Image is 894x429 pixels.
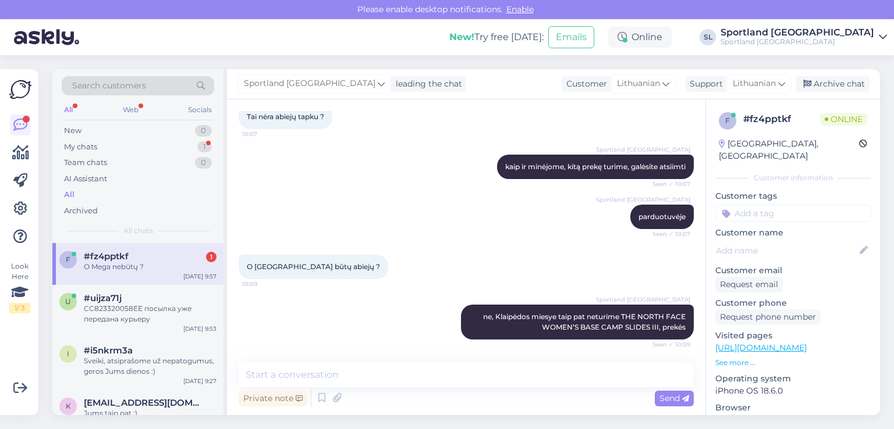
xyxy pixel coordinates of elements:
img: Askly Logo [9,78,31,101]
div: Team chats [64,157,107,169]
a: Sportland [GEOGRAPHIC_DATA]Sportland [GEOGRAPHIC_DATA] [721,28,887,47]
span: Lithuanian [733,77,776,90]
div: Online [608,27,672,48]
div: Sportland [GEOGRAPHIC_DATA] [721,28,874,37]
p: Browser [715,402,871,414]
div: Archived [64,205,98,217]
div: Jums taip pat :) [84,408,217,419]
a: [URL][DOMAIN_NAME] [715,342,807,353]
span: #fz4pptkf [84,251,129,262]
span: #uijza71j [84,293,122,303]
span: 10:07 [242,130,286,138]
div: CC823320058EE посылка уже передана курьеру [84,303,217,324]
p: Customer email [715,264,871,277]
span: ne, Klaipėdos miesye taip pat neturime THE NORTH FACE WOMEN’S BASE CAMP SLIDES III, prekės [483,312,687,331]
b: New! [449,31,474,42]
span: Seen ✓ 10:09 [647,340,690,349]
span: i [67,349,69,358]
span: f [725,116,730,125]
div: My chats [64,141,97,153]
div: leading the chat [391,78,462,90]
p: Customer name [715,227,871,239]
div: [DATE] 9:53 [183,324,217,333]
div: AI Assistant [64,173,107,185]
div: Sveiki, atsiprašome už nepatogumus, geros Jums dienos :) [84,356,217,377]
div: All [64,189,74,201]
div: Customer [562,78,607,90]
div: 1 [197,141,212,153]
div: [DATE] 9:57 [183,272,217,281]
span: kaip ir minėjome, kitą prekę turime, galėsite atsiimti [505,162,686,171]
div: Look Here [9,261,30,313]
div: Sportland [GEOGRAPHIC_DATA] [721,37,874,47]
div: 1 [206,252,217,262]
input: Add a tag [715,205,871,222]
div: SL [700,29,716,45]
span: parduotuvėje [638,212,686,221]
div: 1 / 3 [9,303,30,313]
span: k [66,402,71,410]
input: Add name [716,244,857,257]
span: Sportland [GEOGRAPHIC_DATA] [596,195,690,204]
p: Visited pages [715,330,871,342]
span: Sportland [GEOGRAPHIC_DATA] [596,295,690,304]
span: Online [820,113,867,126]
span: ksipelyte@gmail.com [84,398,205,408]
div: Customer information [715,173,871,183]
div: 0 [195,157,212,169]
div: Support [685,78,723,90]
span: Search customers [72,80,146,92]
div: Request email [715,277,783,292]
p: Customer tags [715,190,871,202]
div: Archive chat [796,76,870,92]
div: New [64,125,81,137]
div: Web [120,102,141,117]
span: #i5nkrm3a [84,345,133,356]
div: All [62,102,75,117]
div: Try free [DATE]: [449,30,544,44]
span: 10:09 [242,280,286,288]
div: O Mega nebūtų ? [84,262,217,272]
p: See more ... [715,357,871,368]
div: Request phone number [715,309,821,325]
span: Send [659,393,689,403]
span: u [65,297,71,306]
span: Sportland [GEOGRAPHIC_DATA] [244,77,375,90]
p: Chrome 139.0.7258.76 [715,414,871,426]
span: Sportland [GEOGRAPHIC_DATA] [596,145,690,154]
span: Enable [503,4,537,15]
span: O [GEOGRAPHIC_DATA] būtų abiejų ? [247,262,380,271]
div: [DATE] 9:27 [183,377,217,385]
div: [GEOGRAPHIC_DATA], [GEOGRAPHIC_DATA] [719,138,859,162]
span: Tai nėra abiejų tapku ? [247,112,324,121]
span: All chats [123,226,153,236]
div: Socials [186,102,214,117]
p: iPhone OS 18.6.0 [715,385,871,397]
div: 0 [195,125,212,137]
span: f [66,255,70,264]
span: Seen ✓ 10:07 [647,230,690,238]
button: Emails [548,26,594,48]
div: # fz4pptkf [743,112,820,126]
div: Private note [239,391,307,406]
p: Operating system [715,373,871,385]
span: Seen ✓ 10:07 [647,180,690,188]
span: Lithuanian [617,77,660,90]
p: Customer phone [715,297,871,309]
